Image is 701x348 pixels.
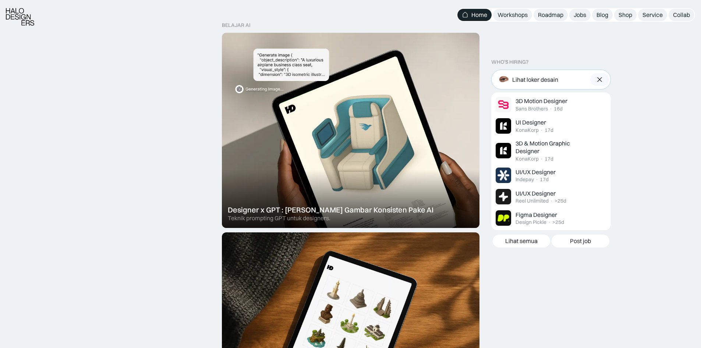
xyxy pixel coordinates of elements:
a: Shop [614,9,637,21]
a: Collab [669,9,694,21]
a: Roadmap [534,9,568,21]
div: 3D & Motion Graphic Designer [516,140,591,155]
a: Designer x GPT : [PERSON_NAME] Gambar Konsisten Pake AITeknik prompting GPT untuk designers. [222,33,479,228]
a: Job Image3D & Motion Graphic DesignerKonaKorp·17d [493,137,609,165]
div: Roadmap [538,11,563,19]
a: Home [457,9,492,21]
a: Job ImageUI/UX DesignerReel Unlimited·>25d [493,186,609,207]
a: Lihat semua [493,235,550,247]
div: · [548,219,551,225]
div: >25d [552,219,564,225]
img: Job Image [496,118,511,134]
div: · [540,127,543,133]
div: · [550,198,553,204]
div: 17d [545,127,553,133]
div: UI/UX Designer [516,168,556,176]
a: Job ImageUI DesignerKonaKorp·17d [493,115,609,137]
div: belajar ai [222,22,250,28]
div: · [549,106,552,112]
div: Indepay [516,176,534,183]
a: Job ImageFigma DesignerDesign Pickle·>25d [493,207,609,229]
div: 3D Motion Designer [516,97,567,105]
img: Job Image [496,97,511,112]
div: UI/UX Designer [516,190,556,197]
a: Jobs [569,9,591,21]
a: Blog [592,9,613,21]
div: KonaKorp [516,127,539,133]
div: Shop [619,11,632,19]
div: · [540,156,543,162]
div: 17d [545,156,553,162]
div: Collab [673,11,690,19]
div: Workshops [498,11,528,19]
div: Post job [570,237,591,245]
div: Figma Designer [516,211,557,219]
div: Lihat semua [505,237,538,245]
img: Job Image [496,189,511,204]
a: Workshops [493,9,532,21]
a: Service [638,9,667,21]
div: 16d [554,106,563,112]
img: Job Image [496,210,511,226]
a: Job ImageUI/UX DesignerIndepay·17d [493,165,609,186]
div: Sans Brothers [516,106,548,112]
div: WHO’S HIRING? [491,59,528,65]
div: Blog [596,11,608,19]
div: Reel Unlimited [516,198,549,204]
a: Post job [552,235,609,247]
a: Job Image3D Motion DesignerSans Brothers·16d [493,94,609,115]
img: Job Image [496,168,511,183]
div: Service [642,11,663,19]
div: Lihat loker desain [512,76,558,84]
div: Home [471,11,487,19]
img: Job Image [496,143,511,158]
div: Jobs [574,11,586,19]
div: 17d [540,176,549,183]
div: UI Designer [516,119,546,126]
div: >25d [555,198,566,204]
div: KonaKorp [516,156,539,162]
div: Design Pickle [516,219,546,225]
div: · [535,176,538,183]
